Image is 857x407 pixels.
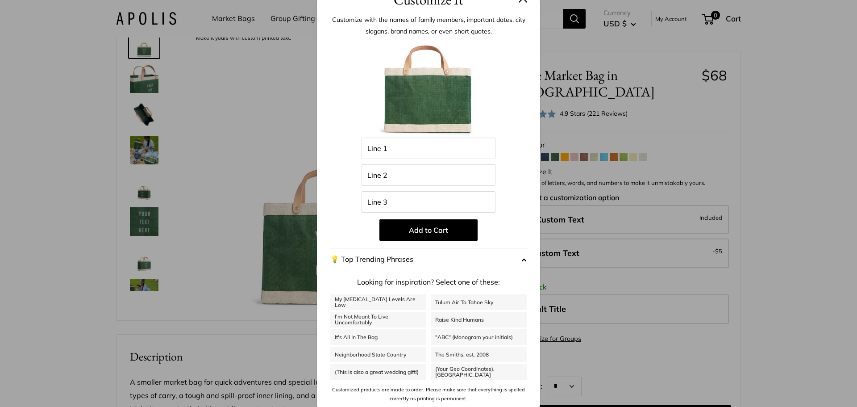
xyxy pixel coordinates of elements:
a: Raise Kind Humans [431,312,527,327]
img: Customizer_PMB_Green.jpg [379,39,478,138]
a: It's All In The Bag [330,329,426,345]
a: Neighborhood State Country [330,347,426,362]
a: The Smiths, est. 2008 [431,347,527,362]
p: Looking for inspiration? Select one of these: [330,276,527,289]
a: Tulum Air To Tahoe Sky [431,294,527,310]
p: Customized products are made to order. Please make sure that everything is spelled correctly as p... [330,385,527,403]
a: My [MEDICAL_DATA] Levels Are Low [330,294,426,310]
a: "ABC" (Monogram your initials) [431,329,527,345]
button: Add to Cart [379,219,478,241]
button: 💡 Top Trending Phrases [330,248,527,271]
a: I'm Not Meant To Live Uncomfortably [330,312,426,327]
p: Customize with the names of family members, important dates, city slogans, brand names, or even s... [330,14,527,37]
a: (Your Geo Coordinates), [GEOGRAPHIC_DATA] [431,364,527,380]
a: (This is also a great wedding gift!) [330,364,426,380]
